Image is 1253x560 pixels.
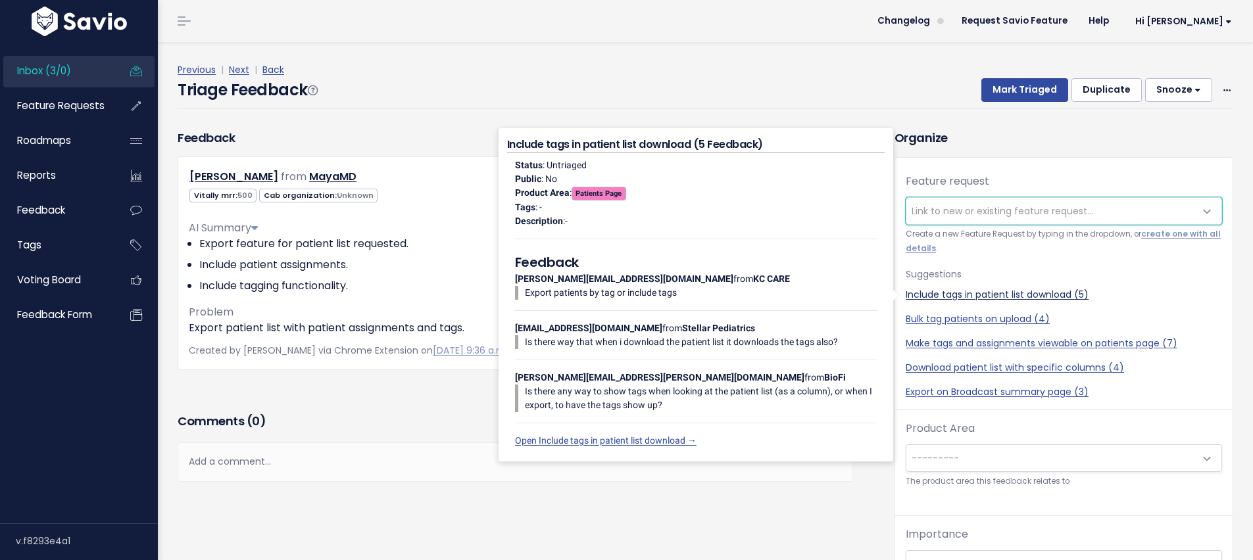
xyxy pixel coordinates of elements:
[17,99,105,112] span: Feature Requests
[17,308,92,321] span: Feedback form
[753,273,790,284] strong: KC CARE
[189,189,257,202] span: Vitally mrr:
[906,385,1222,399] a: Export on Broadcast summary page (3)
[199,236,842,252] li: Export feature for patient list requested.
[906,227,1222,256] small: Create a new Feature Request by typing in the dropdown, or .
[906,174,989,189] label: Feature request
[565,216,568,226] span: -
[17,168,56,182] span: Reports
[572,187,626,200] span: Patients Page
[199,278,842,294] li: Include tagging functionality.
[515,216,563,226] strong: Description
[682,323,755,333] strong: Stellar Pediatrics
[189,320,842,336] p: Export patient list with patient assignments and tags.
[824,372,846,383] strong: BioFi
[3,91,109,121] a: Feature Requests
[515,187,570,198] strong: Product Area
[252,63,260,76] span: |
[178,63,216,76] a: Previous
[17,238,41,252] span: Tags
[178,78,317,102] h4: Triage Feedback
[1119,11,1242,32] a: Hi [PERSON_NAME]
[525,385,877,412] p: Is there any way to show tags when looking at the patient list (as a column), or when I export, t...
[281,169,307,184] span: from
[1135,16,1232,26] span: Hi [PERSON_NAME]
[237,190,253,200] span: 500
[17,133,71,147] span: Roadmaps
[189,304,233,319] span: Problem
[906,361,1222,375] a: Download patient list with specific columns (4)
[178,129,235,147] h3: Feedback
[981,78,1068,102] button: Mark Triaged
[309,169,356,184] a: MayaMD
[1145,78,1212,102] button: Snooze
[199,257,842,273] li: Include patient assignments.
[906,312,1222,326] a: Bulk tag patients on upload (4)
[189,220,258,235] span: AI Summary
[906,229,1221,253] a: create one with all details
[1071,78,1142,102] button: Duplicate
[178,442,853,481] div: Add a comment...
[951,11,1078,31] a: Request Savio Feature
[515,174,541,184] strong: Public
[515,372,804,383] strong: [PERSON_NAME][EMAIL_ADDRESS][PERSON_NAME][DOMAIN_NAME]
[3,126,109,156] a: Roadmaps
[3,160,109,191] a: Reports
[262,63,284,76] a: Back
[507,153,885,453] div: : Untriaged : No : : - : from from from
[17,273,81,287] span: Voting Board
[229,63,249,76] a: Next
[189,344,606,357] span: Created by [PERSON_NAME] via Chrome Extension on |
[515,323,662,333] strong: [EMAIL_ADDRESS][DOMAIN_NAME]
[906,475,1222,488] small: The product area this feedback relates to
[337,190,374,200] span: Unknown
[3,300,109,330] a: Feedback form
[515,435,697,446] a: Open Include tags in patient list download →
[906,526,968,542] label: Importance
[3,56,109,86] a: Inbox (3/0)
[525,286,877,300] p: Export patients by tag or include tags
[515,252,877,272] h5: Feedback
[906,288,1222,302] a: Include tags in patient list download (5)
[3,230,109,260] a: Tags
[507,137,885,153] h4: Include tags in patient list download (5 Feedback)
[252,413,260,429] span: 0
[17,203,65,217] span: Feedback
[906,266,1222,283] p: Suggestions
[1078,11,1119,31] a: Help
[515,273,733,284] strong: [PERSON_NAME][EMAIL_ADDRESS][DOMAIN_NAME]
[17,64,71,78] span: Inbox (3/0)
[433,344,508,357] a: [DATE] 9:36 a.m.
[912,204,1093,218] span: Link to new or existing feature request...
[515,202,535,212] strong: Tags
[3,195,109,225] a: Feedback
[16,524,158,558] div: v.f8293e4a1
[178,412,853,431] h3: Comments ( )
[906,337,1222,350] a: Make tags and assignments viewable on patients page (7)
[906,421,975,436] label: Product Area
[28,7,130,36] img: logo-white.9d6f32f41409.svg
[218,63,226,76] span: |
[259,189,378,202] span: Cab organization:
[515,160,543,170] strong: Status
[912,452,959,465] span: ---------
[877,16,930,26] span: Changelog
[3,265,109,295] a: Voting Board
[189,169,278,184] a: [PERSON_NAME]
[895,129,1233,147] h3: Organize
[525,335,877,349] p: Is there way that when i download the patient list it downloads the tags also?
